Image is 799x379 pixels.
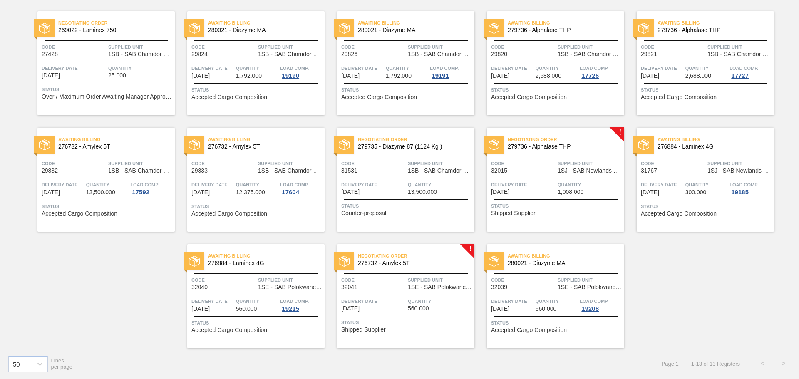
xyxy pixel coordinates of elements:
a: statusAwaiting Billing276884 - Laminex 4GCode31767Supplied Unit1SJ - SAB Newlands BreweryDelivery... [624,128,774,232]
span: 560.000 [236,306,257,312]
span: 12,375.000 [236,189,265,196]
span: Quantity [685,181,728,189]
span: Awaiting Billing [208,19,325,27]
span: 1,792.000 [386,73,412,79]
span: 31767 [641,168,657,174]
span: Awaiting Billing [208,252,325,260]
span: Delivery Date [42,64,106,72]
span: 269022 - Laminex 750 [58,27,168,33]
span: Awaiting Billing [358,19,474,27]
span: Code [191,276,256,284]
span: Lines per page [51,357,73,370]
a: Load Comp.17592 [130,181,173,196]
span: 1SB - SAB Chamdor Brewery [408,51,472,57]
span: Quantity [108,64,173,72]
span: Load Comp. [280,181,309,189]
span: Negotiating Order [358,252,474,260]
span: Supplied Unit [258,276,323,284]
span: Page : 1 [662,361,679,367]
span: 13,500.000 [86,189,115,196]
div: 19191 [430,72,451,79]
a: statusAwaiting Billing280021 - Diazyme MACode32039Supplied Unit1SE - SAB Polokwane BreweryDeliver... [474,244,624,348]
a: Load Comp.19190 [280,64,323,79]
span: 1SB - SAB Chamdor Brewery [408,168,472,174]
div: 17727 [730,72,750,79]
span: 560.000 [408,305,429,312]
span: Awaiting Billing [508,252,624,260]
span: 10/01/2025 [491,306,509,312]
span: 1SB - SAB Chamdor Brewery [108,51,173,57]
span: Delivery Date [341,181,406,189]
span: Supplied Unit [558,159,622,168]
span: 27428 [42,51,58,57]
span: 1SE - SAB Polokwane Brewery [258,284,323,290]
span: Load Comp. [580,64,608,72]
span: 280021 - Diazyme MA [208,27,318,33]
span: Awaiting Billing [658,135,774,144]
span: Awaiting Billing [58,135,175,144]
span: 29826 [341,51,357,57]
span: 29820 [491,51,507,57]
span: 32040 [191,284,208,290]
span: Accepted Cargo Composition [42,211,117,217]
a: Load Comp.17604 [280,181,323,196]
img: status [489,23,499,34]
img: status [39,23,50,34]
span: 279736 - Alphalase THP [508,27,618,33]
span: 1SB - SAB Chamdor Brewery [558,51,622,57]
span: Awaiting Billing [508,19,624,27]
span: Shipped Supplier [341,327,386,333]
span: Negotiating Order [508,135,624,144]
span: Quantity [408,297,472,305]
span: 276732 - Amylex 5T [58,144,168,150]
span: 280021 - Diazyme MA [358,27,468,33]
span: Code [42,43,106,51]
img: status [189,23,200,34]
span: Load Comp. [130,181,159,189]
div: 50 [13,360,20,367]
span: Quantity [536,297,578,305]
span: Quantity [386,64,428,72]
span: Accepted Cargo Composition [191,211,267,217]
span: 13,500.000 [408,189,437,195]
span: Supplied Unit [408,43,472,51]
div: 19190 [280,72,301,79]
span: Delivery Date [341,297,406,305]
span: Accepted Cargo Composition [491,327,567,333]
img: status [638,23,649,34]
span: Load Comp. [730,64,758,72]
span: 29824 [191,51,208,57]
span: 31531 [341,168,357,174]
span: 279735 - Diazyme 87 (1124 Kg ) [358,144,468,150]
a: !statusNegotiating Order279736 - Alphalase THPCode32015Supplied Unit1SJ - SAB Newlands BreweryDel... [474,128,624,232]
span: 09/24/2025 [491,189,509,195]
span: 1SB - SAB Chamdor Brewery [108,168,173,174]
span: Supplied Unit [408,159,472,168]
span: Negotiating Order [58,19,175,27]
span: 1,008.000 [558,189,583,195]
span: 29832 [42,168,58,174]
span: 276884 - Laminex 4G [658,144,767,150]
span: Status [491,319,622,327]
span: Supplied Unit [258,43,323,51]
span: Supplied Unit [558,43,622,51]
span: Code [491,43,556,51]
a: Load Comp.19215 [280,297,323,312]
span: Code [491,276,556,284]
span: Load Comp. [280,297,309,305]
span: 1SB - SAB Chamdor Brewery [258,51,323,57]
span: Supplied Unit [558,276,622,284]
span: Load Comp. [730,181,758,189]
span: Status [641,202,772,211]
span: Status [191,86,323,94]
a: Load Comp.19185 [730,181,772,196]
span: 560.000 [536,306,557,312]
span: 25.000 [108,72,126,79]
span: Load Comp. [580,297,608,305]
span: Supplied Unit [108,159,173,168]
a: statusAwaiting Billing276884 - Laminex 4GCode32040Supplied Unit1SE - SAB Polokwane BreweryDeliver... [175,244,325,348]
span: 276732 - Amylex 5T [208,144,318,150]
img: status [189,256,200,267]
span: 276884 - Laminex 4G [208,260,318,266]
span: Supplied Unit [108,43,173,51]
